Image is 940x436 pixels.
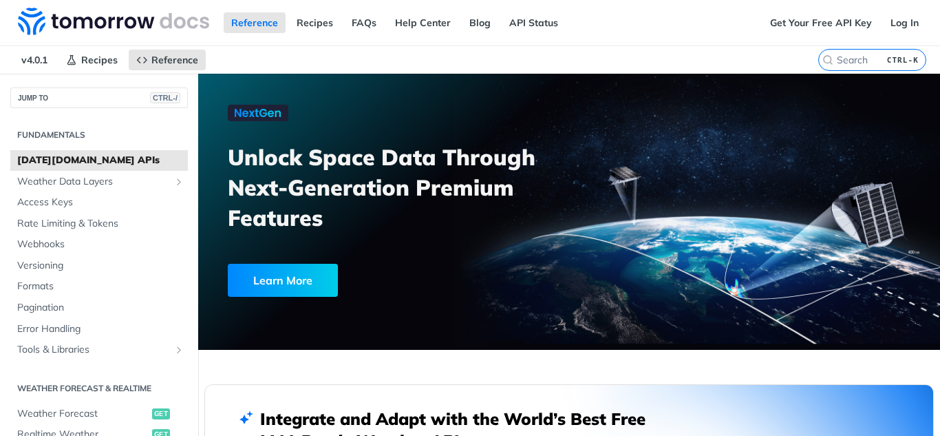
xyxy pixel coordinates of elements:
span: get [152,408,170,419]
span: [DATE][DOMAIN_NAME] APIs [17,154,184,167]
span: Access Keys [17,196,184,209]
a: Rate Limiting & Tokens [10,214,188,234]
span: Versioning [17,259,184,273]
kbd: CTRL-K [884,53,922,67]
a: Learn More [228,264,513,297]
svg: Search [822,54,833,65]
span: Formats [17,280,184,293]
a: Recipes [289,12,341,33]
h3: Unlock Space Data Through Next-Generation Premium Features [228,142,584,233]
img: Tomorrow.io Weather API Docs [18,8,209,35]
span: CTRL-/ [150,92,180,103]
a: Pagination [10,298,188,318]
a: FAQs [344,12,384,33]
span: Weather Data Layers [17,175,170,189]
a: Get Your Free API Key [762,12,879,33]
span: Webhooks [17,238,184,251]
span: v4.0.1 [14,50,55,70]
a: Weather Forecastget [10,404,188,424]
button: Show subpages for Weather Data Layers [173,176,184,187]
span: Pagination [17,301,184,315]
a: [DATE][DOMAIN_NAME] APIs [10,150,188,171]
button: JUMP TOCTRL-/ [10,87,188,108]
a: Reference [129,50,206,70]
a: Help Center [387,12,458,33]
button: Show subpages for Tools & Libraries [173,344,184,355]
a: Error Handling [10,319,188,340]
h2: Fundamentals [10,129,188,141]
a: Formats [10,276,188,297]
span: Weather Forecast [17,407,149,421]
img: NextGen [228,105,288,121]
span: Reference [151,54,198,66]
span: Error Handling [17,322,184,336]
a: Recipes [58,50,125,70]
a: Tools & LibrariesShow subpages for Tools & Libraries [10,340,188,360]
a: Versioning [10,256,188,276]
a: Blog [462,12,498,33]
span: Rate Limiting & Tokens [17,217,184,231]
a: Weather Data LayersShow subpages for Weather Data Layers [10,172,188,192]
a: Log In [883,12,926,33]
span: Recipes [81,54,118,66]
h2: Weather Forecast & realtime [10,382,188,395]
span: Tools & Libraries [17,343,170,357]
a: Webhooks [10,234,188,255]
a: Access Keys [10,192,188,213]
a: Reference [224,12,286,33]
a: API Status [502,12,566,33]
div: Learn More [228,264,338,297]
